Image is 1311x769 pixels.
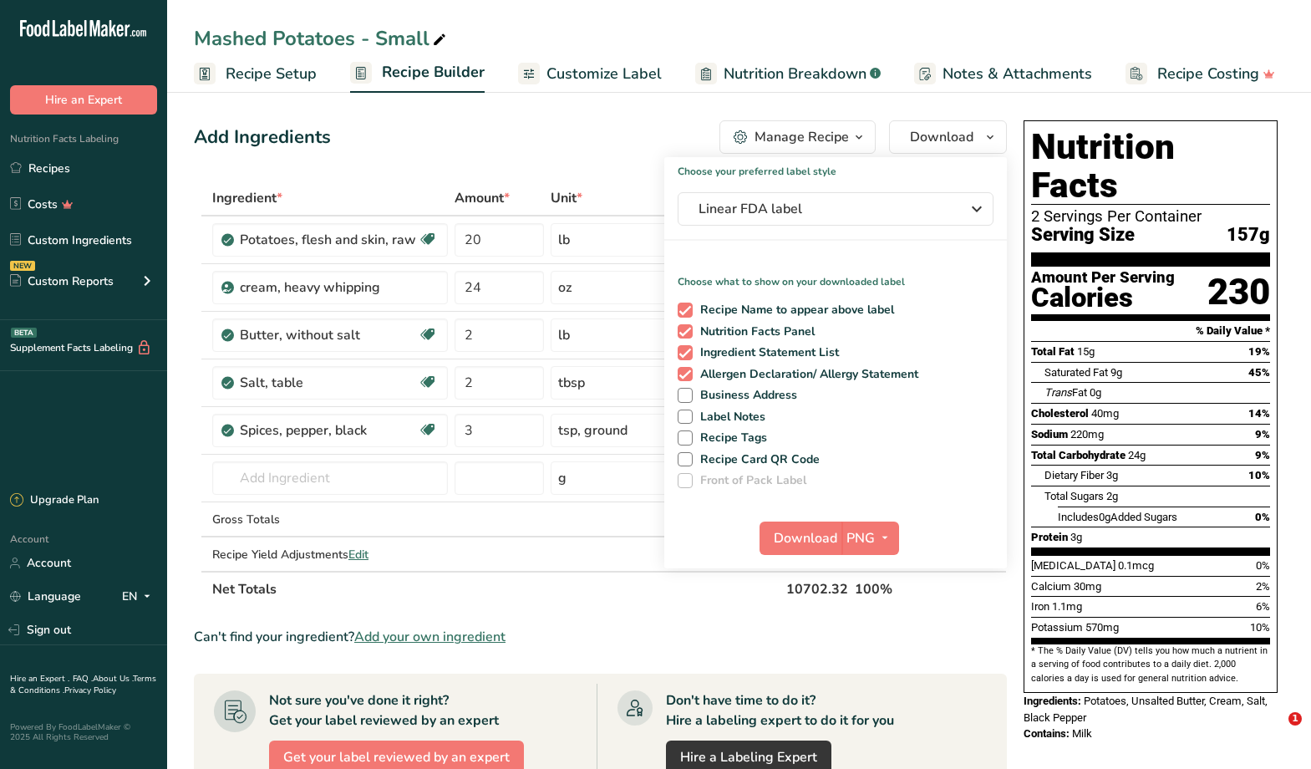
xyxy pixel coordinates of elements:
[1031,407,1089,420] span: Cholesterol
[1058,511,1177,523] span: Includes Added Sugars
[1031,531,1068,543] span: Protein
[269,690,499,731] div: Not sure you've done it right? Get your label reviewed by an expert
[1031,580,1071,593] span: Calcium
[558,325,570,345] div: lb
[1072,727,1092,740] span: Milk
[226,63,317,85] span: Recipe Setup
[693,388,798,403] span: Business Address
[212,511,448,528] div: Gross Totals
[1256,600,1270,613] span: 6%
[699,199,949,219] span: Linear FDA label
[212,188,282,208] span: Ingredient
[209,571,783,606] th: Net Totals
[1248,407,1270,420] span: 14%
[194,55,317,93] a: Recipe Setup
[1031,644,1270,685] section: * The % Daily Value (DV) tells you how much a nutrient in a serving of food contributes to a dail...
[1044,366,1108,379] span: Saturated Fat
[719,120,876,154] button: Manage Recipe
[1044,386,1072,399] i: Trans
[240,230,418,250] div: Potatoes, flesh and skin, raw
[774,528,837,548] span: Download
[1077,345,1095,358] span: 15g
[10,261,35,271] div: NEW
[1106,469,1118,481] span: 3g
[11,328,37,338] div: BETA
[841,522,899,555] button: PNG
[755,127,849,147] div: Manage Recipe
[10,673,69,685] a: Hire an Expert .
[1031,128,1270,205] h1: Nutrition Facts
[1207,270,1270,314] div: 230
[693,473,807,488] span: Front of Pack Label
[283,747,510,767] span: Get your label reviewed by an expert
[10,85,157,115] button: Hire an Expert
[1248,469,1270,481] span: 10%
[664,157,1007,179] h1: Choose your preferred label style
[943,63,1092,85] span: Notes & Attachments
[678,192,993,226] button: Linear FDA label
[350,53,485,94] a: Recipe Builder
[1254,712,1294,752] iframe: Intercom live chat
[724,63,866,85] span: Nutrition Breakdown
[1031,428,1068,441] span: Sodium
[64,685,116,696] a: Privacy Policy
[1070,531,1082,543] span: 3g
[783,571,851,606] th: 10702.32
[914,55,1092,93] a: Notes & Attachments
[518,55,662,93] a: Customize Label
[1090,386,1101,399] span: 0g
[693,430,768,446] span: Recipe Tags
[1126,55,1275,93] a: Recipe Costing
[546,63,662,85] span: Customize Label
[558,278,572,298] div: oz
[10,492,99,509] div: Upgrade Plan
[910,127,973,147] span: Download
[455,188,510,208] span: Amount
[122,587,157,607] div: EN
[1031,345,1075,358] span: Total Fat
[1110,366,1122,379] span: 9g
[194,23,450,53] div: Mashed Potatoes - Small
[1255,511,1270,523] span: 0%
[1031,449,1126,461] span: Total Carbohydrate
[666,690,894,731] div: Don't have time to do it? Hire a labeling expert to do it for you
[1031,270,1175,286] div: Amount Per Serving
[1074,580,1101,593] span: 30mg
[664,261,1007,289] p: Choose what to show on your downloaded label
[1044,490,1104,502] span: Total Sugars
[558,373,585,393] div: tbsp
[1031,559,1115,572] span: [MEDICAL_DATA]
[1044,386,1087,399] span: Fat
[10,272,114,290] div: Custom Reports
[1227,225,1270,246] span: 157g
[1128,449,1146,461] span: 24g
[1044,469,1104,481] span: Dietary Fiber
[693,303,895,318] span: Recipe Name to appear above label
[1157,63,1259,85] span: Recipe Costing
[1255,449,1270,461] span: 9%
[1248,366,1270,379] span: 45%
[693,410,766,425] span: Label Notes
[348,547,368,563] span: Edit
[1099,511,1110,523] span: 0g
[1250,621,1270,634] span: 10%
[846,528,875,548] span: PNG
[693,367,919,382] span: Allergen Declaration/ Allergy Statement
[558,230,570,250] div: lb
[695,55,881,93] a: Nutrition Breakdown
[1031,321,1270,341] section: % Daily Value *
[1288,712,1302,726] span: 1
[1024,695,1268,724] span: Potatoes, Unsalted Butter, Cream, Salt, Black Pepper
[1091,407,1119,420] span: 40mg
[1106,490,1118,502] span: 2g
[1085,621,1119,634] span: 570mg
[1031,225,1135,246] span: Serving Size
[1031,208,1270,225] div: 2 Servings Per Container
[240,278,438,298] div: cream, heavy whipping
[1024,695,1081,707] span: Ingredients:
[240,420,418,441] div: Spices, pepper, black
[1256,559,1270,572] span: 0%
[1248,345,1270,358] span: 19%
[382,61,485,84] span: Recipe Builder
[1024,727,1070,740] span: Contains:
